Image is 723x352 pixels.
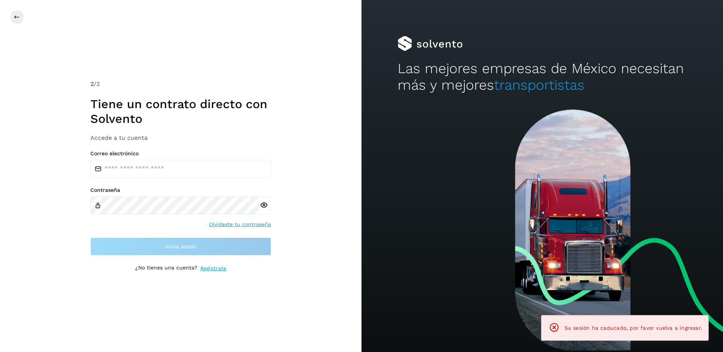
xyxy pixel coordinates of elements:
span: Su sesión ha caducado, por favor vuelva a ingresar. [564,325,702,331]
span: Inicia sesión [165,244,197,249]
a: Olvidaste tu contraseña [209,220,271,228]
div: /2 [90,80,271,89]
h1: Tiene un contrato directo con Solvento [90,97,271,126]
button: Inicia sesión [90,237,271,256]
h3: Accede a tu cuenta [90,134,271,141]
span: 2 [90,80,94,87]
label: Correo electrónico [90,150,271,157]
h2: Las mejores empresas de México necesitan más y mejores [398,60,687,94]
a: Regístrate [200,265,226,272]
label: Contraseña [90,187,271,193]
p: ¿No tienes una cuenta? [135,265,197,272]
span: transportistas [494,77,584,93]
